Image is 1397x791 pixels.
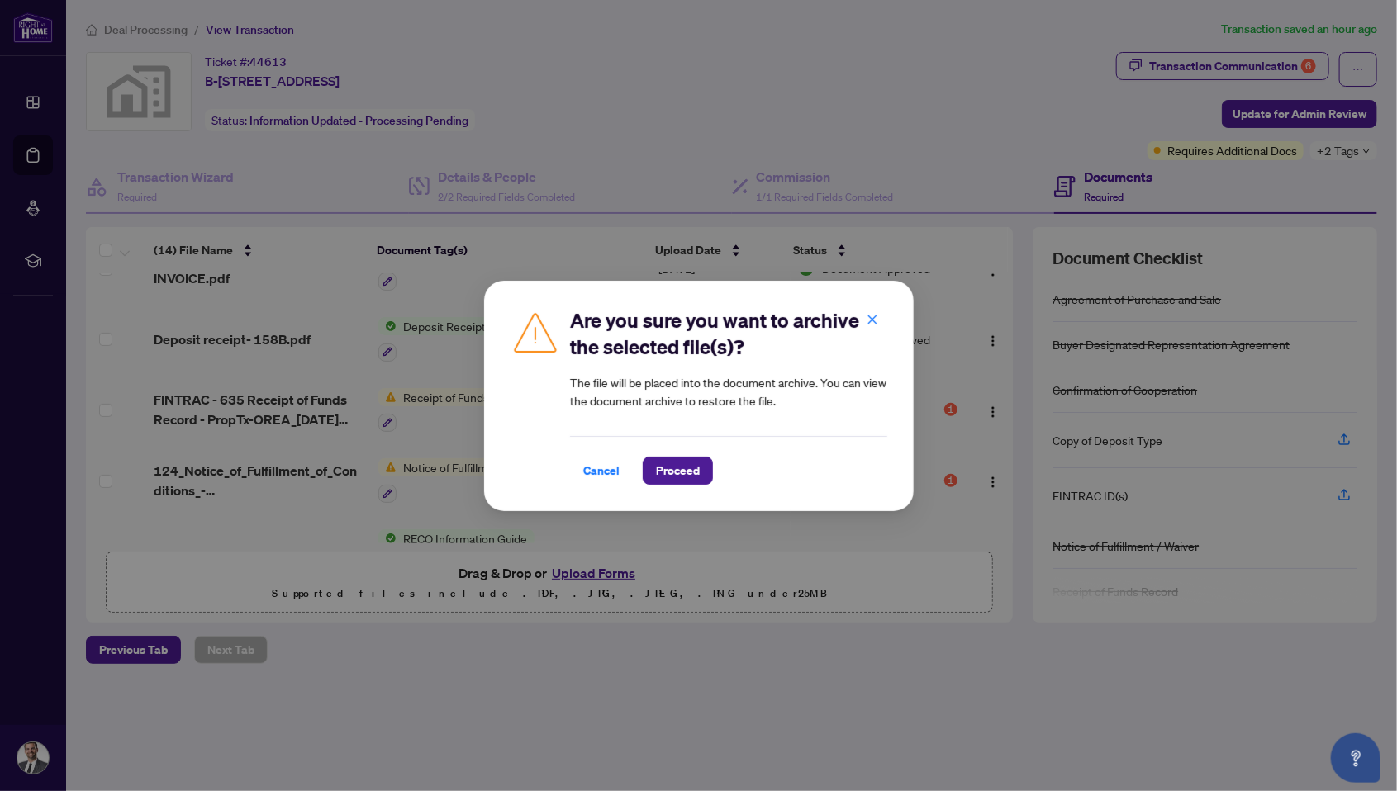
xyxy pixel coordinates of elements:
[570,373,887,410] article: The file will be placed into the document archive. You can view the document archive to restore t...
[570,457,633,485] button: Cancel
[656,457,700,484] span: Proceed
[570,307,887,360] h2: Are you sure you want to archive the selected file(s)?
[511,307,560,357] img: Caution Icon
[867,313,878,324] span: close
[583,457,620,484] span: Cancel
[643,457,713,485] button: Proceed
[1331,733,1380,783] button: Open asap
